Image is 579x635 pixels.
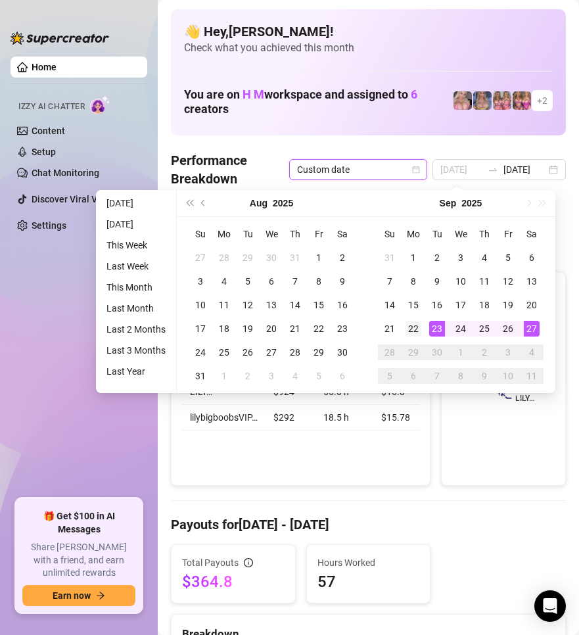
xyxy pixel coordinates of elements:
[503,162,546,177] input: End date
[32,126,65,136] a: Content
[335,297,350,313] div: 16
[524,344,540,360] div: 4
[311,321,327,337] div: 22
[32,194,120,204] a: Discover Viral Videos
[335,273,350,289] div: 9
[335,321,350,337] div: 23
[189,222,212,246] th: Su
[382,273,398,289] div: 7
[402,293,425,317] td: 2025-09-15
[453,368,469,384] div: 8
[307,341,331,364] td: 2025-08-29
[240,273,256,289] div: 5
[524,297,540,313] div: 20
[273,190,293,216] button: Choose a year
[193,321,208,337] div: 17
[101,364,171,379] li: Last Year
[405,250,421,266] div: 1
[453,91,472,110] img: lilybigboobvip
[311,297,327,313] div: 15
[378,317,402,341] td: 2025-09-21
[449,364,473,388] td: 2025-10-08
[264,344,279,360] div: 27
[307,222,331,246] th: Fr
[402,364,425,388] td: 2025-10-06
[283,246,307,270] td: 2025-07-31
[429,297,445,313] div: 16
[534,590,566,622] div: Open Intercom Messenger
[307,246,331,270] td: 2025-08-01
[311,273,327,289] div: 8
[250,190,267,216] button: Choose a month
[402,317,425,341] td: 2025-09-22
[405,368,421,384] div: 6
[429,321,445,337] div: 23
[378,293,402,317] td: 2025-09-14
[243,87,264,101] span: H M
[236,270,260,293] td: 2025-08-05
[240,250,256,266] div: 29
[260,246,283,270] td: 2025-07-30
[315,405,373,431] td: 18.5 h
[240,368,256,384] div: 2
[378,341,402,364] td: 2025-09-28
[287,297,303,313] div: 14
[287,344,303,360] div: 28
[212,246,236,270] td: 2025-07-28
[524,321,540,337] div: 27
[307,364,331,388] td: 2025-09-05
[287,250,303,266] div: 31
[524,250,540,266] div: 6
[520,317,544,341] td: 2025-09-27
[382,321,398,337] div: 21
[287,368,303,384] div: 4
[216,273,232,289] div: 4
[476,344,492,360] div: 2
[197,190,211,216] button: Previous month (PageUp)
[311,368,327,384] div: 5
[524,273,540,289] div: 13
[266,405,315,431] td: $292
[283,317,307,341] td: 2025-08-21
[283,364,307,388] td: 2025-09-04
[335,250,350,266] div: 2
[90,95,110,114] img: AI Chatter
[496,246,520,270] td: 2025-09-05
[473,222,496,246] th: Th
[18,101,85,113] span: Izzy AI Chatter
[193,368,208,384] div: 31
[212,222,236,246] th: Mo
[440,190,457,216] button: Choose a month
[524,368,540,384] div: 11
[449,270,473,293] td: 2025-09-10
[212,341,236,364] td: 2025-08-25
[182,555,239,570] span: Total Payouts
[101,300,171,316] li: Last Month
[449,222,473,246] th: We
[22,585,135,606] button: Earn nowarrow-right
[264,297,279,313] div: 13
[449,293,473,317] td: 2025-09-17
[22,541,135,580] span: Share [PERSON_NAME] with a friend, and earn unlimited rewards
[283,222,307,246] th: Th
[500,344,516,360] div: 3
[182,190,197,216] button: Last year (Control + left)
[378,246,402,270] td: 2025-08-31
[453,250,469,266] div: 3
[496,270,520,293] td: 2025-09-12
[193,250,208,266] div: 27
[22,510,135,536] span: 🎁 Get $100 in AI Messages
[331,222,354,246] th: Sa
[331,293,354,317] td: 2025-08-16
[101,342,171,358] li: Last 3 Months
[193,297,208,313] div: 10
[182,405,266,431] td: lilybigboobsVIP…
[240,321,256,337] div: 19
[488,164,498,175] span: swap-right
[331,341,354,364] td: 2025-08-30
[373,405,423,431] td: $15.78
[500,273,516,289] div: 12
[500,250,516,266] div: 5
[440,162,483,177] input: Start date
[171,515,566,534] h4: Payouts for [DATE] - [DATE]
